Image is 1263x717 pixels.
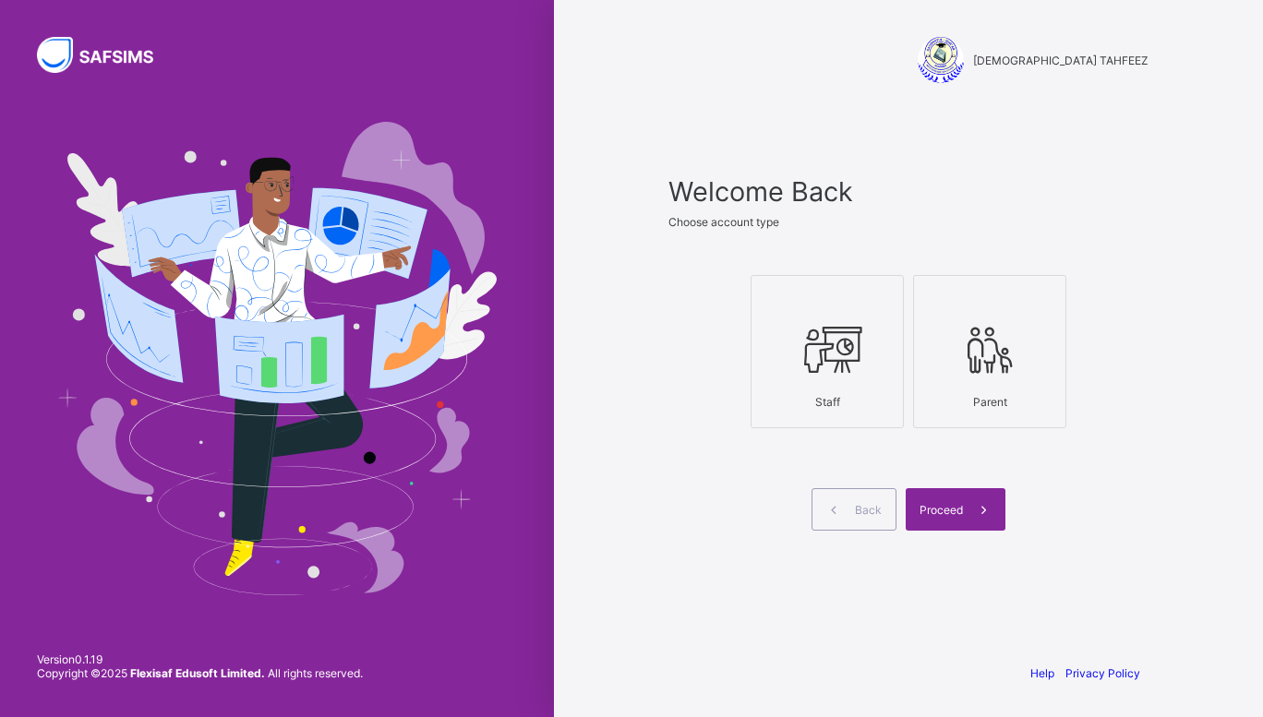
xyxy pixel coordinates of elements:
a: Privacy Policy [1065,666,1140,680]
span: Back [855,503,882,517]
span: Welcome Back [668,175,1149,208]
div: Staff [761,386,894,418]
img: SAFSIMS Logo [37,37,175,73]
span: [DEMOGRAPHIC_DATA] TAHFEEZ [973,54,1149,67]
span: Copyright © 2025 All rights reserved. [37,666,363,680]
span: Proceed [920,503,963,517]
strong: Flexisaf Edusoft Limited. [130,666,265,680]
span: Version 0.1.19 [37,652,363,666]
div: Parent [923,386,1056,418]
img: Hero Image [57,122,497,594]
span: Choose account type [668,215,779,229]
a: Help [1030,666,1054,680]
